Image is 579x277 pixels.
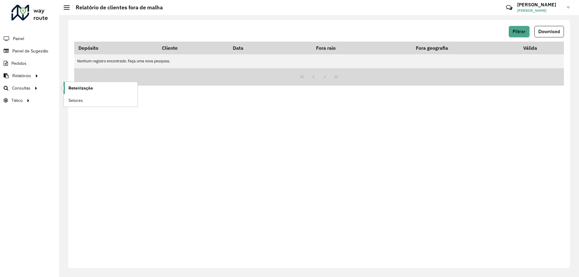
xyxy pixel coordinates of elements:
[68,85,93,91] span: Roteirização
[12,48,48,54] span: Painel de Sugestão
[534,26,564,37] button: Download
[513,29,526,34] span: Filtrar
[284,42,367,54] th: Fora raio
[517,2,562,8] h3: [PERSON_NAME]
[13,36,24,42] span: Painel
[68,97,83,104] span: Setores
[367,42,497,54] th: Fora geografia
[11,97,23,104] span: Tático
[538,29,560,34] span: Download
[64,82,138,94] a: Roteirização
[509,26,530,37] button: Filtrar
[517,8,562,13] span: [PERSON_NAME]
[497,42,564,54] th: Válida
[12,73,31,79] span: Relatórios
[74,54,564,68] td: Nenhum registro encontrado. Faça uma nova pesquisa.
[158,42,229,54] th: Cliente
[229,42,284,54] th: Data
[12,85,30,91] span: Consultas
[503,1,516,14] a: Contato Rápido
[74,42,158,54] th: Depósito
[11,60,27,67] span: Pedidos
[64,94,138,106] a: Setores
[70,4,163,11] h2: Relatório de clientes fora de malha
